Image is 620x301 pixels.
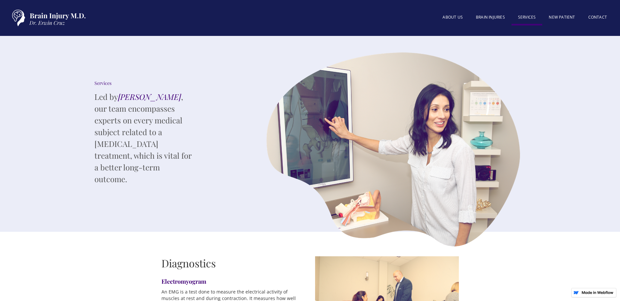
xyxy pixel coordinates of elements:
[7,7,88,29] a: home
[542,11,581,24] a: New patient
[469,11,511,24] a: BRAIN INJURIES
[94,91,193,185] p: Led by , our team encompasses experts on every medical subject related to a [MEDICAL_DATA] treatm...
[582,11,613,24] a: Contact
[436,11,469,24] a: About US
[161,256,305,270] h2: Diagnostics
[118,91,181,102] em: [PERSON_NAME]
[581,291,613,294] img: Made in Webflow
[161,277,305,285] h4: Electromyogram
[511,11,543,25] a: SERVICES
[94,80,193,87] div: Services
